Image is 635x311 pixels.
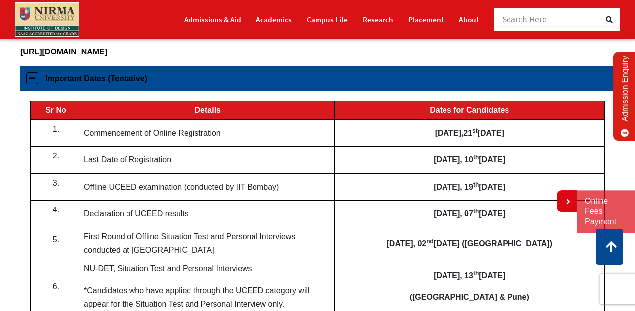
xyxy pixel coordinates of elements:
[307,11,348,28] a: Campus Life
[81,173,334,200] td: Offline UCEED examination (conducted by IIT Bombay)
[434,209,473,218] b: [DATE], 07
[473,154,479,161] b: th
[502,14,547,25] span: Search Here
[472,127,478,134] b: st
[81,227,334,259] td: First Round of Offline Situation Test and Personal Interviews conducted at [GEOGRAPHIC_DATA]
[256,11,292,28] a: Academics
[426,238,434,245] sup: nd
[20,66,615,91] a: Important Dates (Tentative)
[473,183,505,191] b: [DATE]
[56,106,66,114] b: No
[33,280,78,293] p: 6.
[434,183,473,191] b: [DATE], 19
[81,120,334,147] td: Commencement of Online Registration
[473,270,479,277] sup: th
[479,155,505,164] b: [DATE]
[363,11,393,28] a: Research
[84,284,331,311] p: *Candidates who have applied through the UCEED category will appear for the Situation Test and Pe...
[435,129,463,137] b: [DATE],
[410,293,529,301] b: ([GEOGRAPHIC_DATA] & Pune)
[408,11,444,28] a: Placement
[387,239,422,248] b: [DATE], 0
[195,106,221,114] b: Details
[478,129,504,137] b: [DATE]
[473,208,479,215] sup: th
[459,11,479,28] a: About
[45,106,54,114] b: Sr
[33,176,78,190] p: 3.
[33,233,78,246] p: 5.
[473,271,505,280] b: [DATE]
[585,196,628,227] a: Online Fees Payment
[430,106,509,114] b: Dates for Candidates
[33,122,78,136] p: 1.
[463,129,472,137] b: 21
[184,11,241,28] a: Admissions & Aid
[422,239,552,248] b: 2 [DATE] ([GEOGRAPHIC_DATA])
[15,2,79,37] img: main_logo
[473,209,505,218] b: [DATE]
[434,155,473,164] b: [DATE], 10
[473,181,479,188] sup: th
[81,147,334,173] td: Last Date of Registration
[33,149,78,162] p: 2.
[33,203,78,216] p: 4.
[81,200,334,227] td: Declaration of UCEED results
[434,271,473,280] b: [DATE], 13
[20,48,107,56] a: [URL][DOMAIN_NAME]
